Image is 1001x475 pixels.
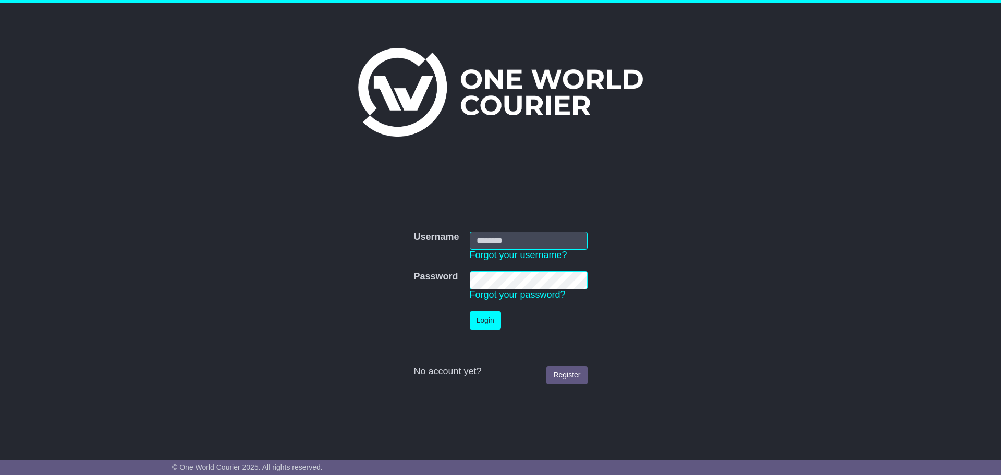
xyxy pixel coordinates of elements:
img: One World [358,48,643,137]
a: Forgot your username? [470,250,567,260]
button: Login [470,311,501,330]
a: Forgot your password? [470,289,566,300]
span: © One World Courier 2025. All rights reserved. [172,463,323,471]
div: No account yet? [413,366,587,377]
label: Password [413,271,458,283]
label: Username [413,232,459,243]
a: Register [546,366,587,384]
